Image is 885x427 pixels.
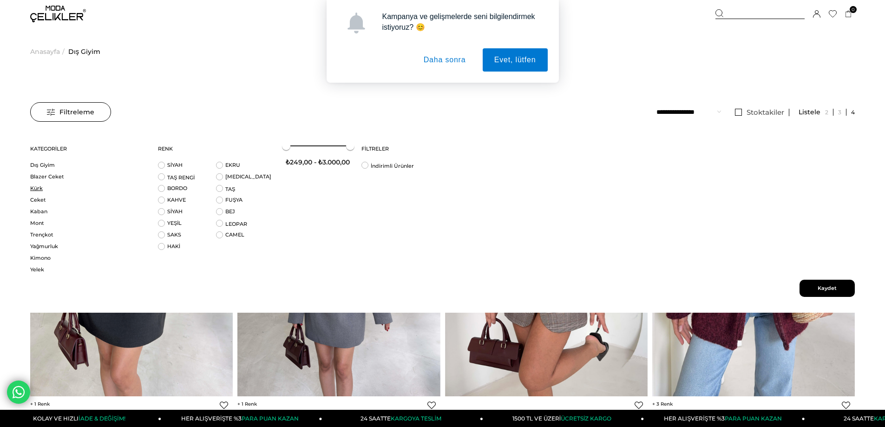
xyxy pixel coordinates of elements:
[361,136,478,162] a: Filtreler
[216,185,274,197] li: TAŞ
[30,136,146,162] a: Kategoriler
[158,220,216,231] li: YEŞİL
[158,162,216,173] li: SİYAH
[242,415,299,422] span: PARA PUAN KAZAN
[483,410,644,427] a: 1500 TL VE ÜZERİÜCRETSİZ KARGO
[561,415,611,422] span: ÜCRETSİZ KARGO
[216,231,274,243] li: CAMEL
[286,156,350,166] div: ₺249,00 - ₺3.000,00
[225,231,244,238] a: CAMEL
[167,185,187,191] a: BORDO
[730,109,789,116] a: Stoktakiler
[30,243,146,250] a: Yağmurluk
[371,163,414,169] a: İndirimli Ürünler
[216,162,274,173] li: EKRU
[161,410,322,427] a: HER ALIŞVERİŞTE %3PARA PUAN KAZAN
[158,185,216,197] li: BORDO
[216,208,274,220] li: BEJ
[30,220,146,227] a: Mont
[158,243,216,255] li: HAKİ
[361,162,420,173] li: İndirimli Ürünler
[800,280,855,297] span: Kaydet
[635,401,643,409] a: Favorilere Ekle
[216,173,274,185] li: BEYAZ
[30,401,50,407] span: 1
[167,208,183,215] a: SİYAH
[391,415,441,422] span: KARGOYA TESLİM
[220,401,228,409] a: Favorilere Ekle
[158,173,216,185] li: TAŞ RENGİ
[375,11,548,33] div: Kampanya ve gelişmelerde seni bilgilendirmek istiyoruz? 😊
[842,401,850,409] a: Favorilere Ekle
[47,103,94,121] span: Filtreleme
[30,197,146,204] a: Ceket
[747,108,784,117] span: Stoktakiler
[79,415,125,422] span: İADE & DEĞİŞİM!
[225,221,247,227] a: LEOPAR
[167,162,183,168] a: SİYAH
[652,401,673,407] span: 3
[483,48,548,72] button: Evet, lütfen
[346,13,367,33] img: notification icon
[216,220,274,231] li: LEOPAR
[158,136,274,162] a: Renk
[427,401,436,409] a: Favorilere Ekle
[167,220,182,226] a: YEŞİL
[225,197,243,203] a: FUŞYA
[322,410,483,427] a: 24 SAATTEKARGOYA TESLİM
[725,415,782,422] span: PARA PUAN KAZAN
[30,185,146,192] a: Kürk
[216,197,274,208] li: FUŞYA
[30,266,146,273] a: Yelek
[225,173,271,180] a: [MEDICAL_DATA]
[0,410,161,427] a: KOLAY VE HIZLIİADE & DEĞİŞİM!
[30,255,146,262] a: Kimono
[412,48,478,72] button: Daha sonra
[225,208,235,215] a: BEJ
[167,174,195,181] a: TAŞ RENGİ
[644,410,805,427] a: HER ALIŞVERİŞTE %3PARA PUAN KAZAN
[158,208,216,220] li: SİYAH
[225,162,240,168] a: EKRU
[167,231,181,238] a: SAKS
[158,231,216,243] li: SAKS
[30,231,146,238] a: Trençkot
[30,162,146,169] a: Dış Giyim
[158,197,216,208] li: KAHVE
[237,401,257,407] span: 1
[30,173,146,180] a: Blazer Ceket
[225,186,235,192] a: TAŞ
[167,243,180,250] a: HAKİ
[167,197,186,203] a: KAHVE
[30,208,146,215] a: Kaban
